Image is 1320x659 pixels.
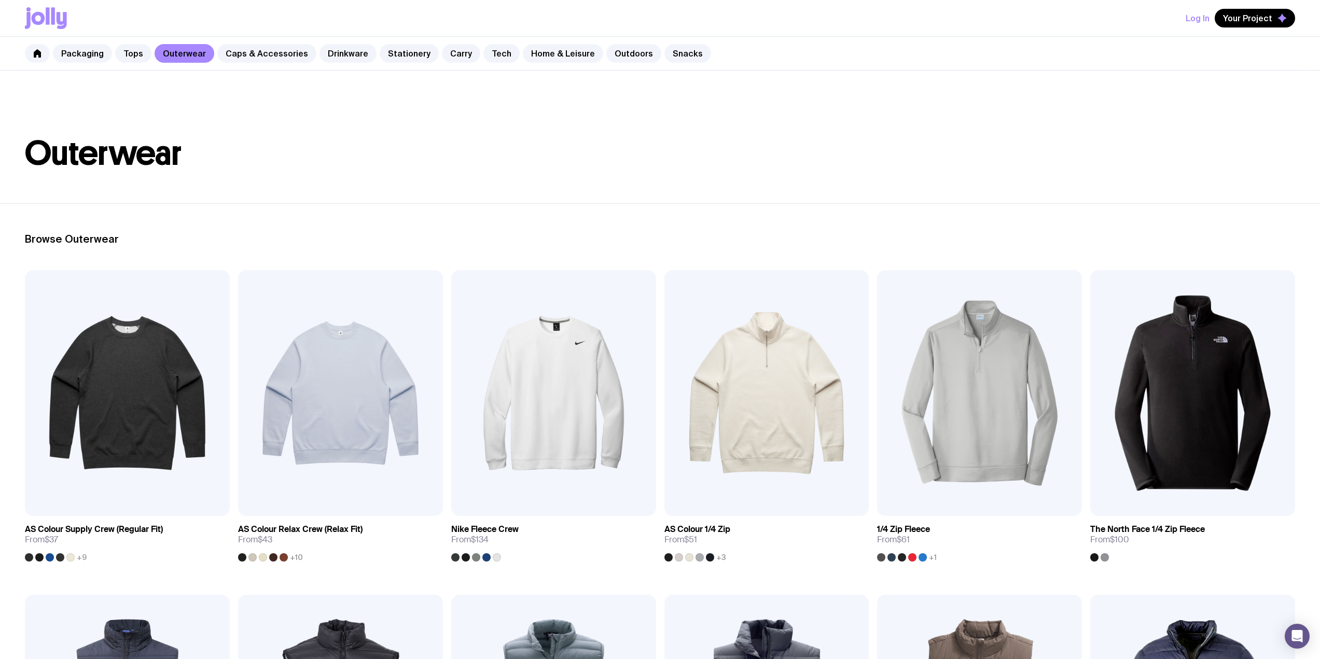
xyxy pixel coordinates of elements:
[238,535,272,545] span: From
[238,516,443,562] a: AS Colour Relax Crew (Relax Fit)From$43+10
[1090,524,1205,535] h3: The North Face 1/4 Zip Fleece
[451,516,656,562] a: Nike Fleece CrewFrom$134
[664,44,711,63] a: Snacks
[897,534,910,545] span: $61
[25,524,163,535] h3: AS Colour Supply Crew (Regular Fit)
[25,137,1295,170] h1: Outerwear
[115,44,151,63] a: Tops
[664,524,730,535] h3: AS Colour 1/4 Zip
[77,553,87,562] span: +9
[684,534,697,545] span: $51
[45,534,58,545] span: $37
[25,535,58,545] span: From
[258,534,272,545] span: $43
[1090,516,1295,562] a: The North Face 1/4 Zip FleeceFrom$100
[1110,534,1129,545] span: $100
[451,524,519,535] h3: Nike Fleece Crew
[155,44,214,63] a: Outerwear
[877,516,1082,562] a: 1/4 Zip FleeceFrom$61+1
[451,535,489,545] span: From
[25,516,230,562] a: AS Colour Supply Crew (Regular Fit)From$37+9
[929,553,937,562] span: +1
[877,524,930,535] h3: 1/4 Zip Fleece
[442,44,480,63] a: Carry
[53,44,112,63] a: Packaging
[319,44,377,63] a: Drinkware
[290,553,303,562] span: +10
[606,44,661,63] a: Outdoors
[1215,9,1295,27] button: Your Project
[471,534,489,545] span: $134
[25,233,1295,245] h2: Browse Outerwear
[1090,535,1129,545] span: From
[664,535,697,545] span: From
[1285,624,1310,649] div: Open Intercom Messenger
[877,535,910,545] span: From
[1223,13,1272,23] span: Your Project
[716,553,726,562] span: +3
[380,44,439,63] a: Stationery
[664,516,869,562] a: AS Colour 1/4 ZipFrom$51+3
[483,44,520,63] a: Tech
[238,524,363,535] h3: AS Colour Relax Crew (Relax Fit)
[1186,9,1210,27] button: Log In
[217,44,316,63] a: Caps & Accessories
[523,44,603,63] a: Home & Leisure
